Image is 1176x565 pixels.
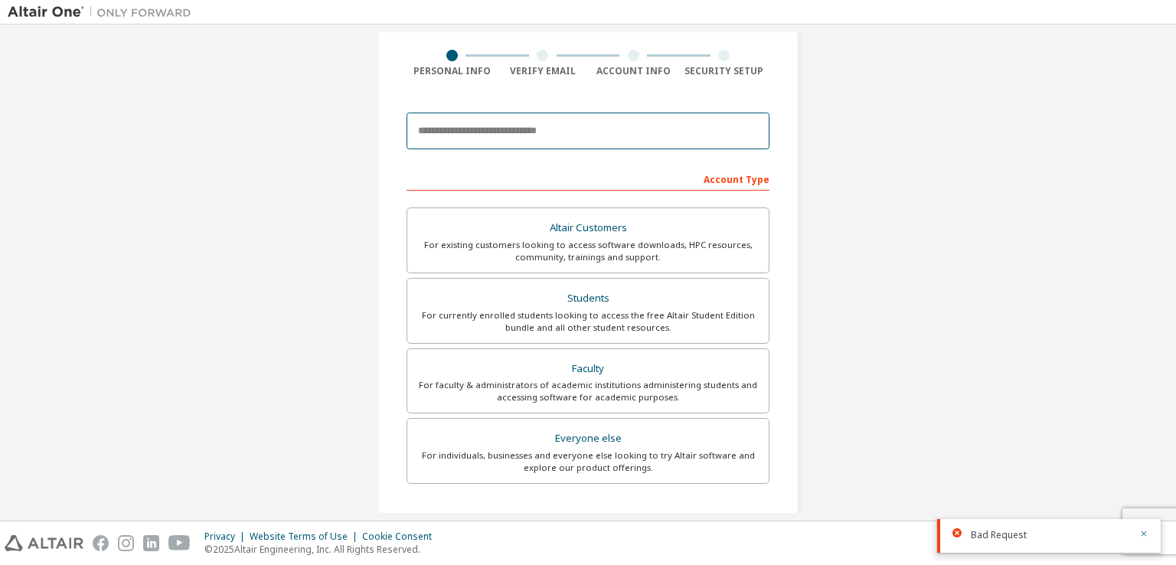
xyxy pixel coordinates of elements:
div: Personal Info [407,65,498,77]
div: Website Terms of Use [250,531,362,543]
img: facebook.svg [93,535,109,551]
img: linkedin.svg [143,535,159,551]
p: © 2025 Altair Engineering, Inc. All Rights Reserved. [204,543,441,556]
div: Verify Email [498,65,589,77]
div: Altair Customers [416,217,759,239]
img: Altair One [8,5,199,20]
div: Security Setup [679,65,770,77]
img: instagram.svg [118,535,134,551]
div: Cookie Consent [362,531,441,543]
div: Everyone else [416,428,759,449]
div: For faculty & administrators of academic institutions administering students and accessing softwa... [416,379,759,403]
img: altair_logo.svg [5,535,83,551]
div: Students [416,288,759,309]
span: Bad Request [971,529,1027,541]
div: Privacy [204,531,250,543]
div: Your Profile [407,507,769,531]
img: youtube.svg [168,535,191,551]
div: Account Type [407,166,769,191]
div: Account Info [588,65,679,77]
div: For existing customers looking to access software downloads, HPC resources, community, trainings ... [416,239,759,263]
div: Faculty [416,358,759,380]
div: For individuals, businesses and everyone else looking to try Altair software and explore our prod... [416,449,759,474]
div: For currently enrolled students looking to access the free Altair Student Edition bundle and all ... [416,309,759,334]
